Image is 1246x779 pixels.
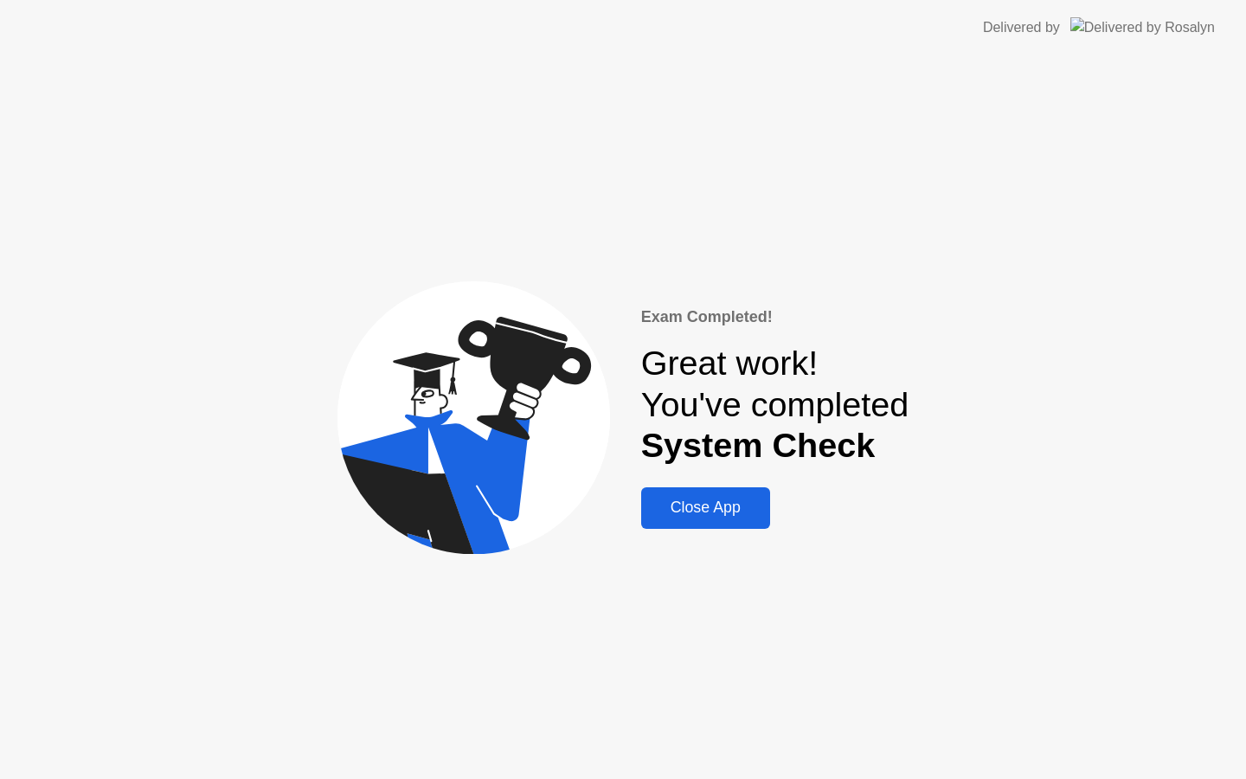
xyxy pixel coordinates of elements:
b: System Check [641,426,876,464]
div: Exam Completed! [641,306,909,329]
img: Delivered by Rosalyn [1070,17,1215,37]
div: Delivered by [983,17,1060,38]
button: Close App [641,487,770,529]
div: Great work! You've completed [641,343,909,467]
div: Close App [646,499,765,517]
